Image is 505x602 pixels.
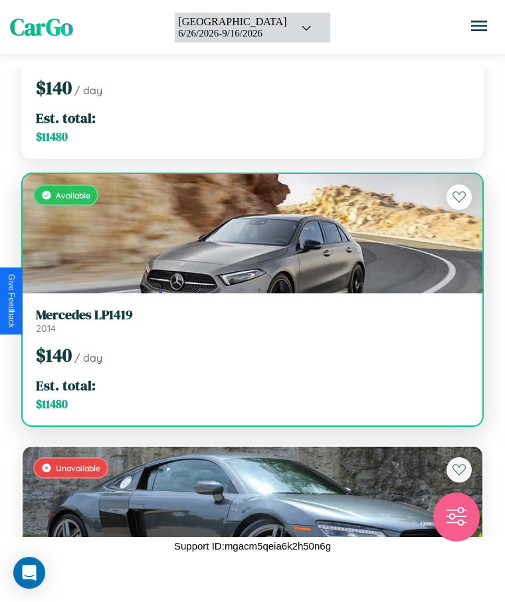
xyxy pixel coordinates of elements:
div: Give Feedback [7,274,16,328]
span: $ 140 [36,75,72,100]
span: / day [74,351,102,364]
a: Mercedes LP14192014 [36,307,469,335]
span: $ 11480 [36,129,68,145]
span: Est. total: [36,376,96,395]
h3: Mercedes LP1419 [36,307,469,323]
span: Unavailable [56,463,100,473]
span: $ 140 [36,342,72,368]
span: / day [74,84,102,97]
span: Available [56,190,90,200]
span: CarGo [10,11,73,43]
div: 6 / 26 / 2026 - 9 / 16 / 2026 [178,28,286,39]
span: $ 11480 [36,396,68,412]
div: [GEOGRAPHIC_DATA] [178,16,286,28]
div: Open Intercom Messenger [13,557,45,589]
span: 2014 [36,323,56,335]
span: Est. total: [36,108,96,127]
p: Support ID: mgacm5qeia6k2h50n6g [174,537,331,555]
